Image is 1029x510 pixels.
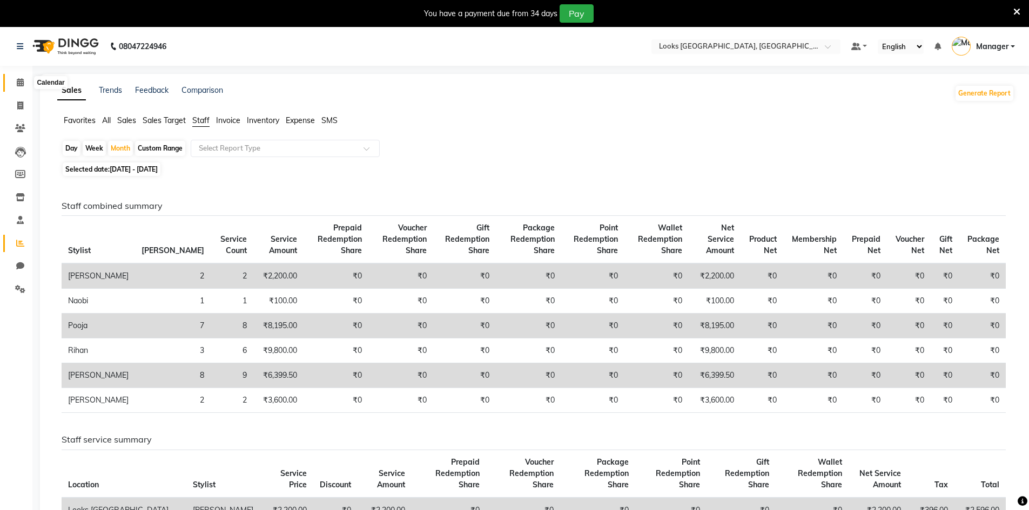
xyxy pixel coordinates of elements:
span: Manager [976,41,1008,52]
span: Voucher Net [896,234,924,255]
img: logo [28,31,102,62]
span: Point Redemption Share [656,457,700,489]
td: ₹2,200.00 [689,263,741,289]
td: ₹0 [561,363,624,388]
td: [PERSON_NAME] [62,363,135,388]
td: ₹0 [561,314,624,338]
td: ₹8,195.00 [253,314,304,338]
td: ₹0 [959,388,1006,413]
td: ₹0 [624,338,689,363]
td: ₹6,399.50 [253,363,304,388]
td: ₹0 [931,363,959,388]
td: ₹0 [304,289,368,314]
td: ₹0 [783,388,843,413]
td: ₹0 [624,314,689,338]
span: [DATE] - [DATE] [110,165,158,173]
td: ₹0 [496,314,561,338]
td: ₹0 [843,263,887,289]
span: Wallet Redemption Share [638,223,682,255]
td: ₹0 [843,363,887,388]
span: [PERSON_NAME] [142,246,204,255]
td: ₹0 [561,289,624,314]
div: Month [108,141,133,156]
span: Prepaid Redemption Share [435,457,480,489]
span: Voucher Redemption Share [509,457,554,489]
span: Wallet Redemption Share [798,457,842,489]
span: All [102,115,111,125]
td: ₹0 [783,314,843,338]
span: Package Net [967,234,999,255]
td: ₹0 [368,388,433,413]
span: Service Price [280,468,307,489]
td: ₹0 [368,363,433,388]
td: ₹0 [304,363,368,388]
td: [PERSON_NAME] [62,263,135,289]
span: Inventory [247,115,279,125]
td: ₹0 [496,388,561,413]
div: You have a payment due from 34 days [424,8,557,19]
td: ₹0 [741,314,783,338]
td: 1 [211,289,253,314]
td: ₹100.00 [253,289,304,314]
td: ₹0 [959,289,1006,314]
td: ₹0 [931,289,959,314]
span: Package Redemption Share [584,457,629,489]
td: ₹2,200.00 [253,263,304,289]
span: Location [68,480,99,489]
td: Pooja [62,314,135,338]
span: Voucher Redemption Share [382,223,427,255]
td: ₹6,399.50 [689,363,741,388]
td: ₹0 [931,314,959,338]
td: 9 [211,363,253,388]
td: ₹8,195.00 [689,314,741,338]
a: Comparison [181,85,223,95]
button: Pay [560,4,594,23]
td: 2 [211,263,253,289]
td: 3 [135,338,211,363]
span: Service Count [220,234,247,255]
span: Expense [286,115,315,125]
td: ₹100.00 [689,289,741,314]
td: ₹0 [843,338,887,363]
td: ₹9,800.00 [689,338,741,363]
span: SMS [321,115,338,125]
td: ₹0 [783,338,843,363]
td: ₹0 [496,338,561,363]
td: [PERSON_NAME] [62,388,135,413]
td: ₹0 [741,363,783,388]
span: Package Redemption Share [510,223,555,255]
td: ₹0 [433,388,496,413]
td: ₹0 [368,338,433,363]
td: ₹0 [368,263,433,289]
td: Rihan [62,338,135,363]
td: ₹0 [741,263,783,289]
span: Service Amount [269,234,297,255]
div: Day [63,141,80,156]
td: ₹0 [931,263,959,289]
td: ₹9,800.00 [253,338,304,363]
td: 6 [211,338,253,363]
td: ₹0 [959,314,1006,338]
td: ₹0 [433,263,496,289]
td: ₹0 [624,263,689,289]
span: Sales [117,115,136,125]
td: ₹0 [624,388,689,413]
span: Service Amount [377,468,405,489]
a: Feedback [135,85,169,95]
span: Gift Redemption Share [725,457,769,489]
td: ₹0 [496,363,561,388]
td: ₹0 [741,388,783,413]
span: Total [981,480,999,489]
b: 08047224946 [119,31,166,62]
td: 7 [135,314,211,338]
td: ₹0 [304,314,368,338]
span: Invoice [216,115,240,125]
span: Net Service Amount [706,223,734,255]
td: 2 [135,388,211,413]
td: ₹3,600.00 [689,388,741,413]
span: Stylist [193,480,216,489]
td: ₹0 [959,338,1006,363]
td: ₹0 [624,363,689,388]
td: ₹0 [496,289,561,314]
td: ₹0 [887,363,931,388]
